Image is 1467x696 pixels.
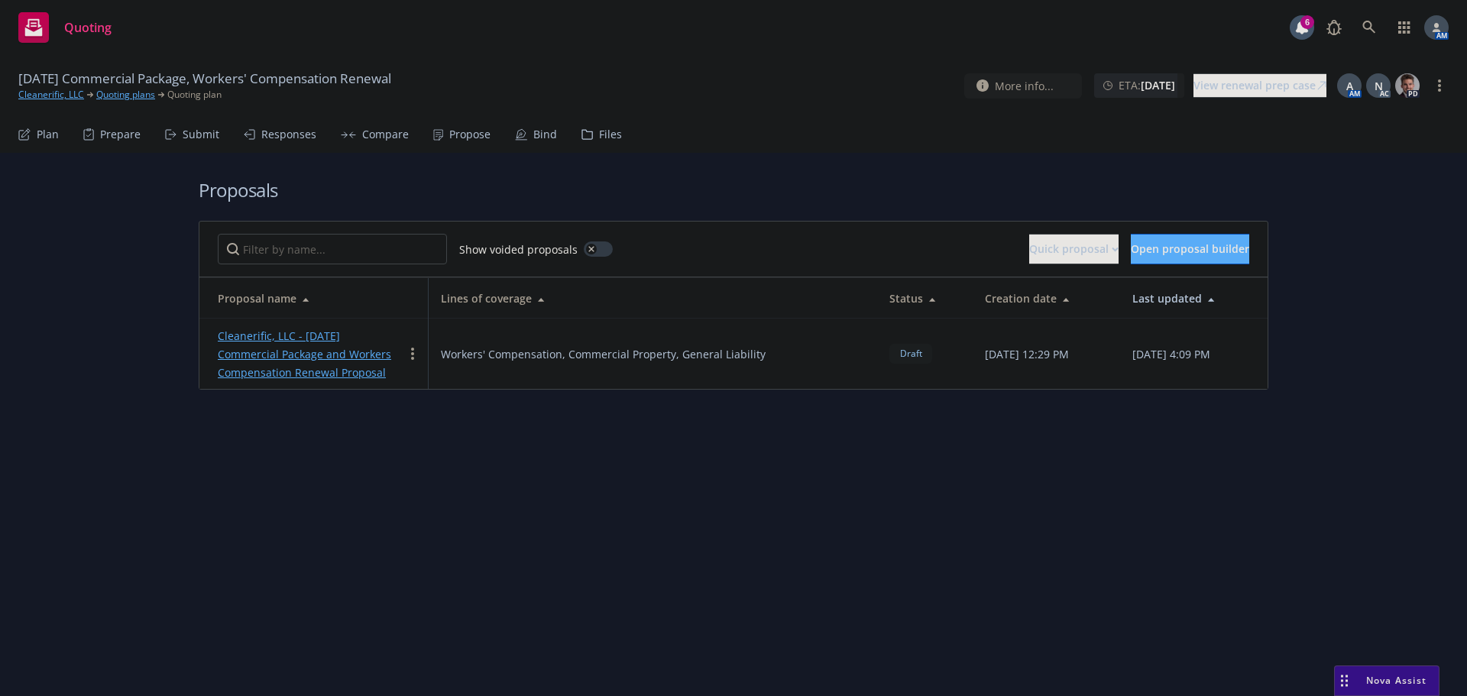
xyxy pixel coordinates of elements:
[1029,234,1119,264] button: Quick proposal
[441,290,865,306] div: Lines of coverage
[1335,666,1354,695] div: Drag to move
[1132,290,1255,306] div: Last updated
[995,78,1054,94] span: More info...
[218,329,391,380] a: Cleanerific, LLC - [DATE] Commercial Package and Workers Compensation Renewal Proposal
[261,128,316,141] div: Responses
[1389,12,1420,43] a: Switch app
[1193,73,1326,98] a: View renewal prep case
[199,177,1268,202] h1: Proposals
[1395,73,1420,98] img: photo
[533,128,557,141] div: Bind
[1354,12,1384,43] a: Search
[1132,346,1210,362] span: [DATE] 4:09 PM
[167,88,222,102] span: Quoting plan
[459,241,578,257] span: Show voided proposals
[1346,78,1353,94] span: A
[64,21,112,34] span: Quoting
[1119,77,1175,93] span: ETA :
[1131,241,1249,256] span: Open proposal builder
[889,290,960,306] div: Status
[403,345,422,363] a: more
[1366,674,1427,687] span: Nova Assist
[985,290,1108,306] div: Creation date
[183,128,219,141] div: Submit
[1334,665,1439,696] button: Nova Assist
[1375,78,1383,94] span: N
[895,347,926,361] span: Draft
[599,128,622,141] div: Files
[449,128,491,141] div: Propose
[18,70,391,88] span: [DATE] Commercial Package, Workers' Compensation Renewal
[964,73,1082,99] button: More info...
[441,346,766,362] span: Workers' Compensation, Commercial Property, General Liability
[18,88,84,102] a: Cleanerific, LLC
[1141,78,1175,92] strong: [DATE]
[1430,76,1449,95] a: more
[96,88,155,102] a: Quoting plans
[1131,234,1249,264] button: Open proposal builder
[1300,15,1314,29] div: 6
[1193,74,1326,97] div: View renewal prep case
[218,290,416,306] div: Proposal name
[1029,235,1119,264] div: Quick proposal
[218,234,447,264] input: Filter by name...
[1319,12,1349,43] a: Report a Bug
[37,128,59,141] div: Plan
[12,6,118,49] a: Quoting
[362,128,409,141] div: Compare
[100,128,141,141] div: Prepare
[985,346,1069,362] span: [DATE] 12:29 PM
